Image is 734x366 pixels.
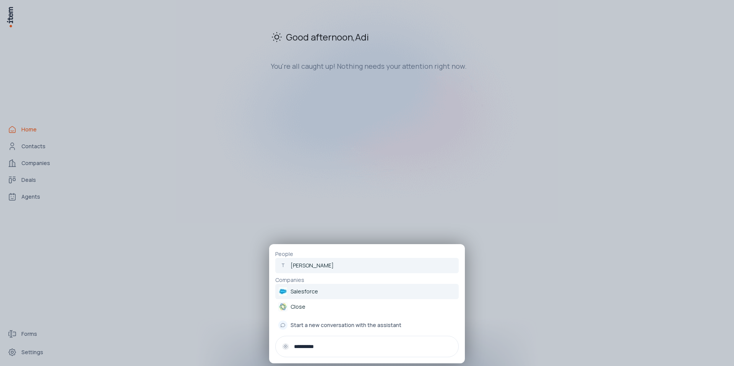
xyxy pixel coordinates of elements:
[278,302,287,311] img: Close
[275,299,459,314] a: Close
[275,258,459,273] a: T[PERSON_NAME]
[275,284,459,299] a: Salesforce
[275,276,459,284] p: Companies
[269,244,465,363] div: PeopleT[PERSON_NAME]CompaniesSalesforceSalesforceCloseCloseStart a new conversation with the assi...
[278,261,287,270] div: T
[275,317,459,333] button: Start a new conversation with the assistant
[291,321,401,329] span: Start a new conversation with the assistant
[291,303,305,311] p: Close
[291,288,318,295] p: Salesforce
[275,250,459,258] p: People
[278,287,287,296] img: Salesforce
[291,262,334,269] p: [PERSON_NAME]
